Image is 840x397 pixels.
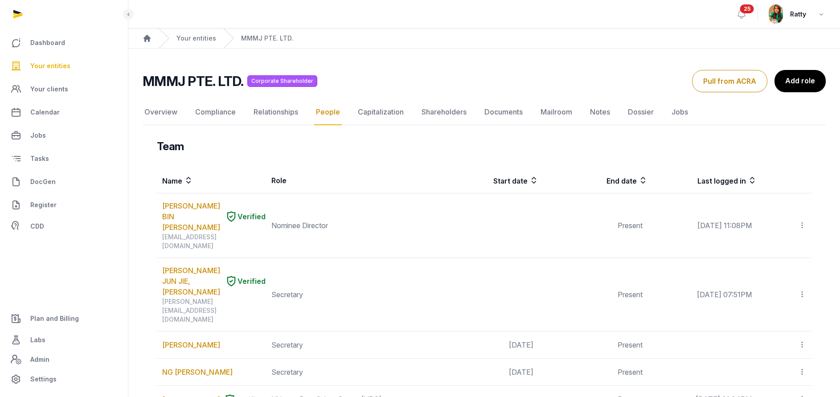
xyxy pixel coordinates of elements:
div: [EMAIL_ADDRESS][DOMAIN_NAME] [162,233,266,250]
a: Tasks [7,148,121,169]
span: [DATE] 07:51PM [697,290,752,299]
span: 25 [740,4,754,13]
span: CDD [30,221,44,232]
th: End date [539,168,648,193]
a: MMMJ PTE. LTD. [241,34,293,43]
h3: Team [157,139,184,154]
span: Register [30,200,57,210]
span: Tasks [30,153,49,164]
a: Your entities [176,34,216,43]
a: Mailroom [539,99,574,125]
a: Settings [7,368,121,390]
th: Name [157,168,266,193]
a: Notes [588,99,612,125]
a: Compliance [193,99,238,125]
a: Shareholders [420,99,468,125]
a: Dossier [626,99,656,125]
td: [DATE] [430,332,539,359]
td: Secretary [266,258,430,332]
a: Admin [7,351,121,368]
a: [PERSON_NAME] [162,340,220,350]
th: Role [266,168,430,193]
a: NG [PERSON_NAME] [162,367,233,377]
a: Labs [7,329,121,351]
button: Pull from ACRA [692,70,767,92]
td: Secretary [266,359,430,386]
a: Calendar [7,102,121,123]
span: Labs [30,335,45,345]
span: Dashboard [30,37,65,48]
a: Dashboard [7,32,121,53]
span: DocGen [30,176,56,187]
a: People [314,99,342,125]
span: Verified [238,276,266,286]
a: Plan and Billing [7,308,121,329]
a: [PERSON_NAME] BIN [PERSON_NAME] [162,201,221,233]
span: Present [618,221,643,230]
a: Jobs [7,125,121,146]
nav: Tabs [143,99,826,125]
a: Overview [143,99,179,125]
span: Jobs [30,130,46,141]
span: Settings [30,374,57,385]
nav: Breadcrumb [128,29,840,49]
a: [PERSON_NAME] JUN JIE, [PERSON_NAME] [162,265,221,297]
a: Jobs [670,99,690,125]
a: Add role [774,70,826,92]
span: [DATE] 11:08PM [697,221,752,230]
span: Your clients [30,84,68,94]
span: Your entities [30,61,70,71]
img: avatar [769,4,783,24]
span: Verified [238,211,266,222]
span: Ratty [790,9,806,20]
a: Register [7,194,121,216]
span: Admin [30,354,49,365]
a: Your clients [7,78,121,100]
span: Present [618,340,643,349]
span: Present [618,290,643,299]
a: DocGen [7,171,121,192]
td: [DATE] [430,359,539,386]
a: Your entities [7,55,121,77]
h2: MMMJ PTE. LTD. [143,73,244,89]
td: Nominee Director [266,193,430,258]
a: Documents [483,99,524,125]
span: Corporate Shareholder [247,75,317,87]
span: Plan and Billing [30,313,79,324]
a: Relationships [252,99,300,125]
span: Present [618,368,643,377]
th: Last logged in [648,168,757,193]
span: Calendar [30,107,60,118]
a: CDD [7,217,121,235]
div: [PERSON_NAME][EMAIL_ADDRESS][DOMAIN_NAME] [162,297,266,324]
a: Capitalization [356,99,406,125]
td: Secretary [266,332,430,359]
th: Start date [430,168,539,193]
